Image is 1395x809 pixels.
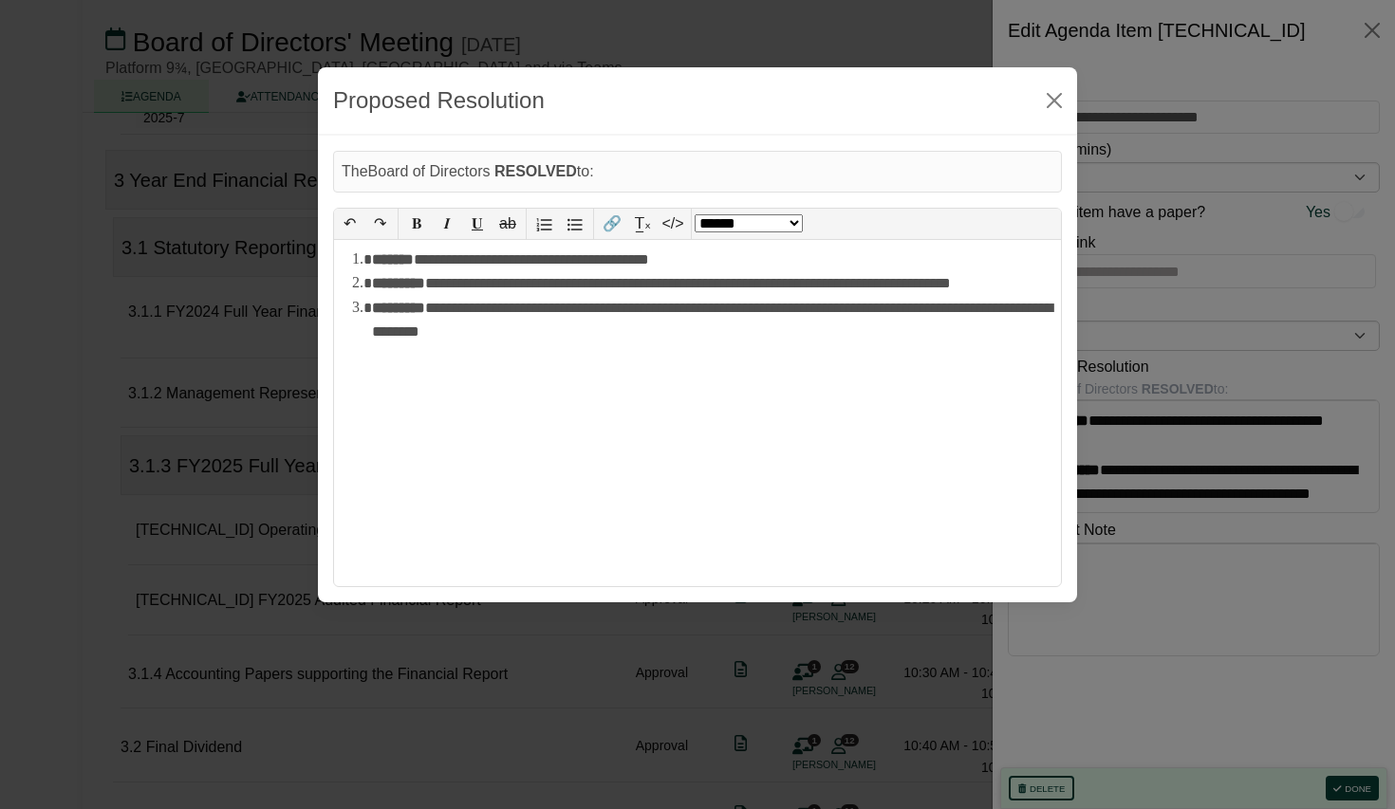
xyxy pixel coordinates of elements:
[658,209,688,239] button: </>
[364,209,395,239] button: ↷
[472,215,483,231] span: 𝐔
[499,215,516,231] s: ab
[333,151,1062,193] div: The Board of Directors to:
[530,209,560,239] button: Numbered list
[462,209,493,239] button: 𝐔
[333,83,545,119] div: Proposed Resolution
[494,163,577,179] b: RESOLVED
[401,209,432,239] button: 𝐁
[560,209,590,239] button: Bullet list
[627,209,658,239] button: T̲ₓ
[493,209,523,239] button: ab
[1039,85,1069,116] button: Close
[597,209,627,239] button: 🔗
[334,209,364,239] button: ↶
[432,209,462,239] button: 𝑰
